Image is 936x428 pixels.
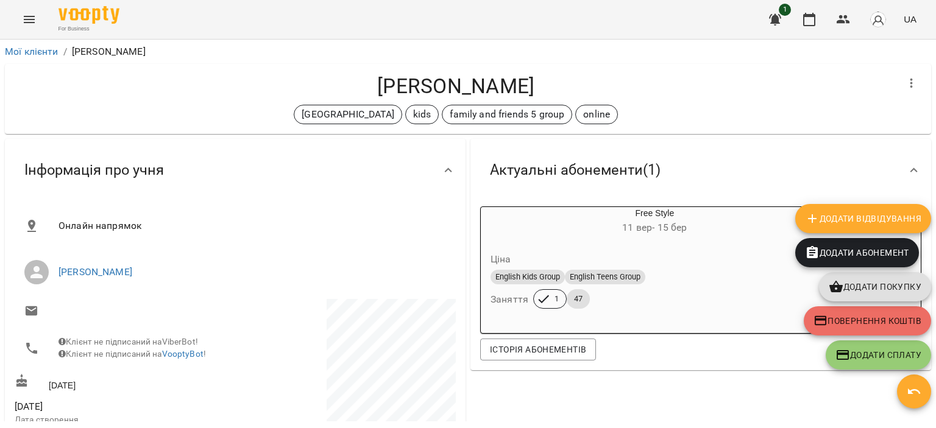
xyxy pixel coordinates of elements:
[491,272,565,282] span: English Kids Group
[15,5,44,34] button: Menu
[567,293,590,304] span: 47
[583,107,610,122] p: online
[58,25,119,33] span: For Business
[481,207,829,236] div: Free Style
[804,306,931,335] button: Повернення коштів
[819,272,931,301] button: Додати покупку
[565,272,645,282] span: English Teens Group
[795,238,919,267] button: Додати Абонемент
[15,399,233,414] span: [DATE]
[490,161,661,180] span: Актуальні абонементи ( 1 )
[829,279,921,294] span: Додати покупку
[5,139,466,202] div: Інформація про учня
[413,107,431,122] p: kids
[795,204,931,233] button: Додати Відвідування
[490,342,586,357] span: Історія абонементів
[899,8,921,30] button: UA
[826,340,931,370] button: Додати Сплату
[405,105,439,124] div: kids
[904,13,916,26] span: UA
[24,161,164,180] span: Інформація про учня
[480,339,596,360] button: Історія абонементів
[442,105,572,124] div: family and friends 5 group
[491,291,528,308] h6: Заняття
[835,348,921,362] span: Додати Сплату
[15,414,233,426] p: Дата створення
[491,251,511,268] h6: Ціна
[12,371,235,394] div: [DATE]
[72,44,146,59] p: [PERSON_NAME]
[805,245,909,260] span: Додати Абонемент
[302,107,394,122] p: [GEOGRAPHIC_DATA]
[450,107,564,122] p: family and friends 5 group
[58,266,132,278] a: [PERSON_NAME]
[470,139,931,202] div: Актуальні абонементи(1)
[575,105,618,124] div: online
[622,222,687,233] span: 11 вер - 15 бер
[481,207,829,323] button: Free Style11 вер- 15 берЦінаEnglish Kids GroupEnglish Teens GroupЗаняття147
[5,46,58,57] a: Мої клієнти
[294,105,402,124] div: [GEOGRAPHIC_DATA]
[779,4,791,16] span: 1
[162,349,204,359] a: VooptyBot
[870,11,887,28] img: avatar_s.png
[5,44,931,59] nav: breadcrumb
[805,211,921,226] span: Додати Відвідування
[63,44,67,59] li: /
[814,314,921,328] span: Повернення коштів
[15,74,897,99] h4: [PERSON_NAME]
[58,6,119,24] img: Voopty Logo
[547,293,566,304] span: 1
[58,337,198,346] span: Клієнт не підписаний на ViberBot!
[58,349,206,359] span: Клієнт не підписаний на !
[58,219,446,233] span: Онлайн напрямок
